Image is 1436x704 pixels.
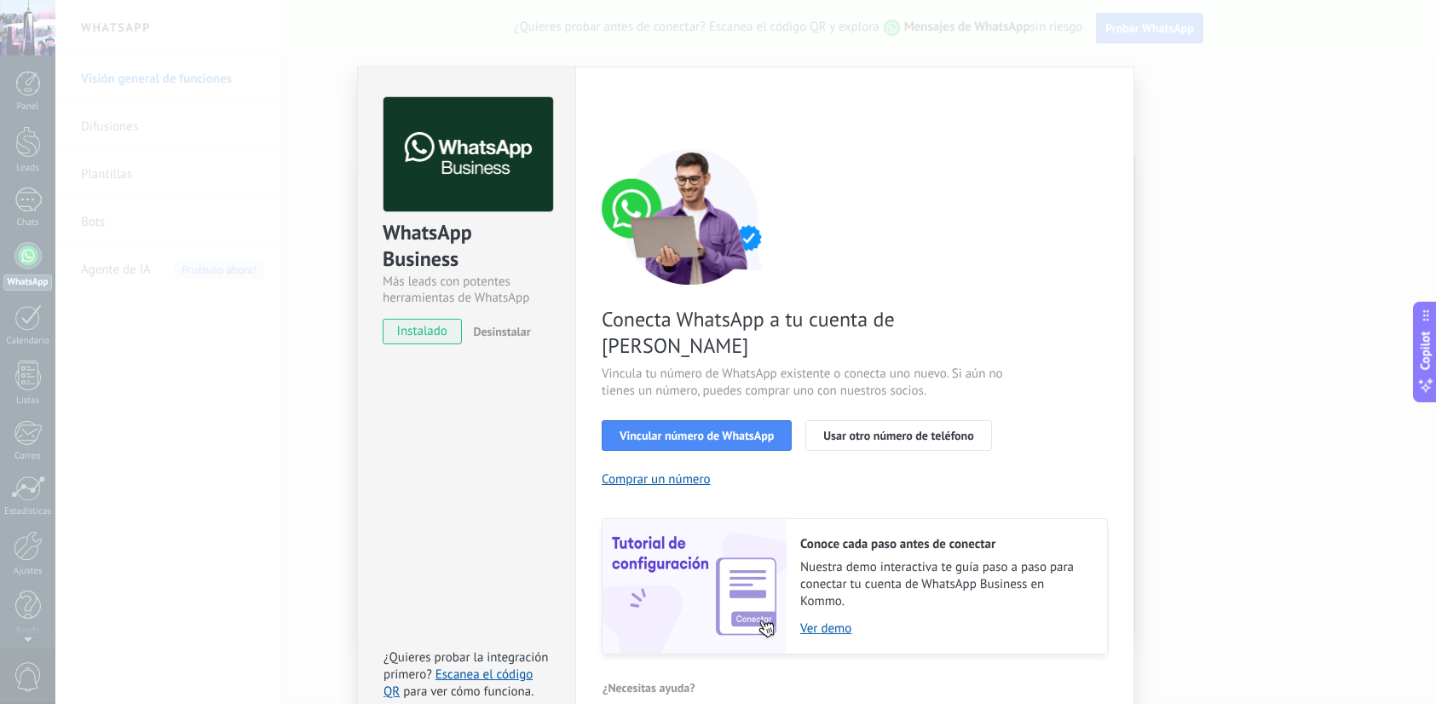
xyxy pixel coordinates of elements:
[602,471,711,488] button: Comprar un número
[602,420,792,451] button: Vincular número de WhatsApp
[466,319,530,344] button: Desinstalar
[384,649,549,683] span: ¿Quieres probar la integración primero?
[800,559,1090,610] span: Nuestra demo interactiva te guía paso a paso para conectar tu cuenta de WhatsApp Business en Kommo.
[403,684,533,700] span: para ver cómo funciona.
[800,536,1090,552] h2: Conoce cada paso antes de conectar
[800,620,1090,637] a: Ver demo
[602,366,1007,400] span: Vincula tu número de WhatsApp existente o conecta uno nuevo. Si aún no tienes un número, puedes c...
[1417,332,1434,371] span: Copilot
[383,274,551,306] div: Más leads con potentes herramientas de WhatsApp
[602,306,1007,359] span: Conecta WhatsApp a tu cuenta de [PERSON_NAME]
[384,666,533,700] a: Escanea el código QR
[473,324,530,339] span: Desinstalar
[603,682,695,694] span: ¿Necesitas ayuda?
[620,430,774,441] span: Vincular número de WhatsApp
[823,430,973,441] span: Usar otro número de teléfono
[602,675,696,701] button: ¿Necesitas ayuda?
[602,148,781,285] img: connect number
[384,97,553,212] img: logo_main.png
[383,219,551,274] div: WhatsApp Business
[384,319,461,344] span: instalado
[805,420,991,451] button: Usar otro número de teléfono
